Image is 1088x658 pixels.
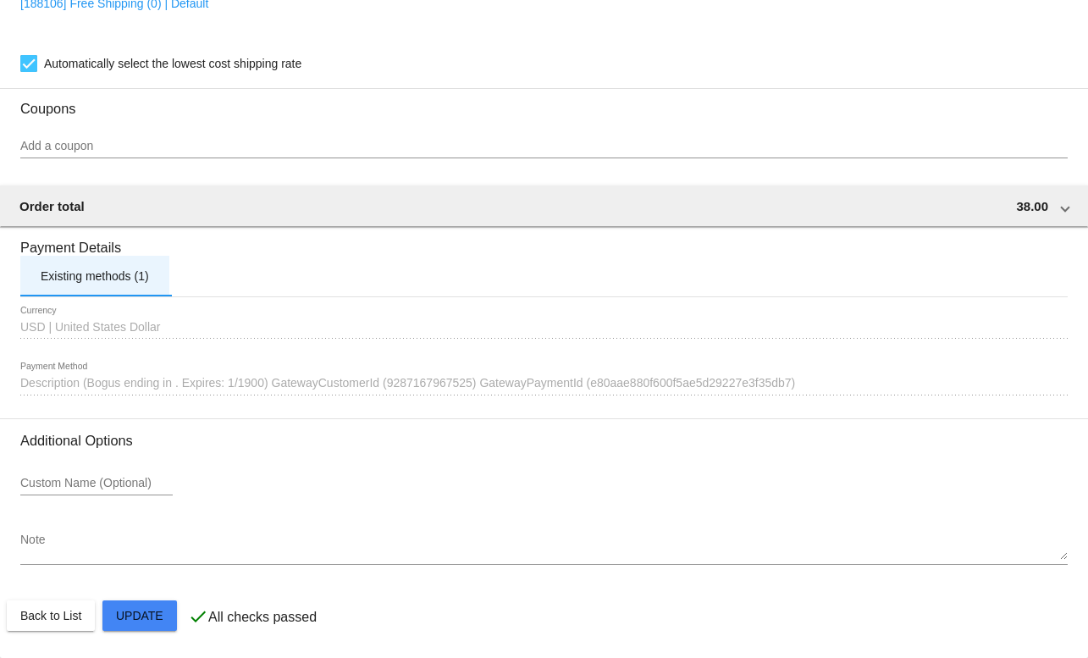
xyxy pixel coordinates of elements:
h3: Additional Options [20,433,1068,449]
input: Custom Name (Optional) [20,477,173,490]
button: Update [102,600,177,631]
button: Back to List [7,600,95,631]
input: Add a coupon [20,140,1068,153]
mat-icon: check [188,606,208,627]
p: All checks passed [208,610,317,625]
span: USD | United States Dollar [20,320,160,334]
span: Description (Bogus ending in . Expires: 1/1900) GatewayCustomerId (9287167967525) GatewayPaymentI... [20,376,795,390]
span: Update [116,609,163,622]
div: Existing methods (1) [41,269,149,283]
span: 38.00 [1016,199,1048,213]
h3: Payment Details [20,227,1068,256]
span: Order total [19,199,85,213]
span: Back to List [20,609,81,622]
h3: Coupons [20,88,1068,117]
span: Automatically select the lowest cost shipping rate [44,53,301,74]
